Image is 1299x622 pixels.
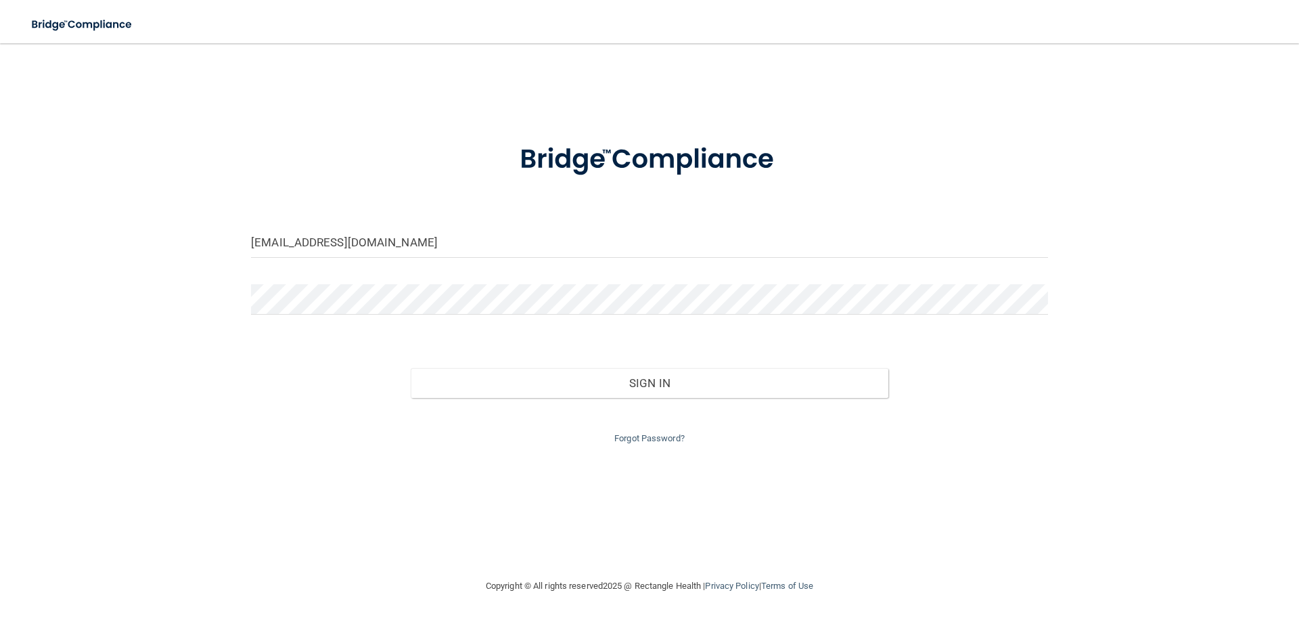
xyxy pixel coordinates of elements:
[761,581,813,591] a: Terms of Use
[614,433,685,443] a: Forgot Password?
[411,368,889,398] button: Sign In
[20,11,145,39] img: bridge_compliance_login_screen.278c3ca4.svg
[403,564,896,608] div: Copyright © All rights reserved 2025 @ Rectangle Health | |
[251,227,1048,258] input: Email
[492,125,807,195] img: bridge_compliance_login_screen.278c3ca4.svg
[705,581,758,591] a: Privacy Policy
[1065,526,1283,580] iframe: Drift Widget Chat Controller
